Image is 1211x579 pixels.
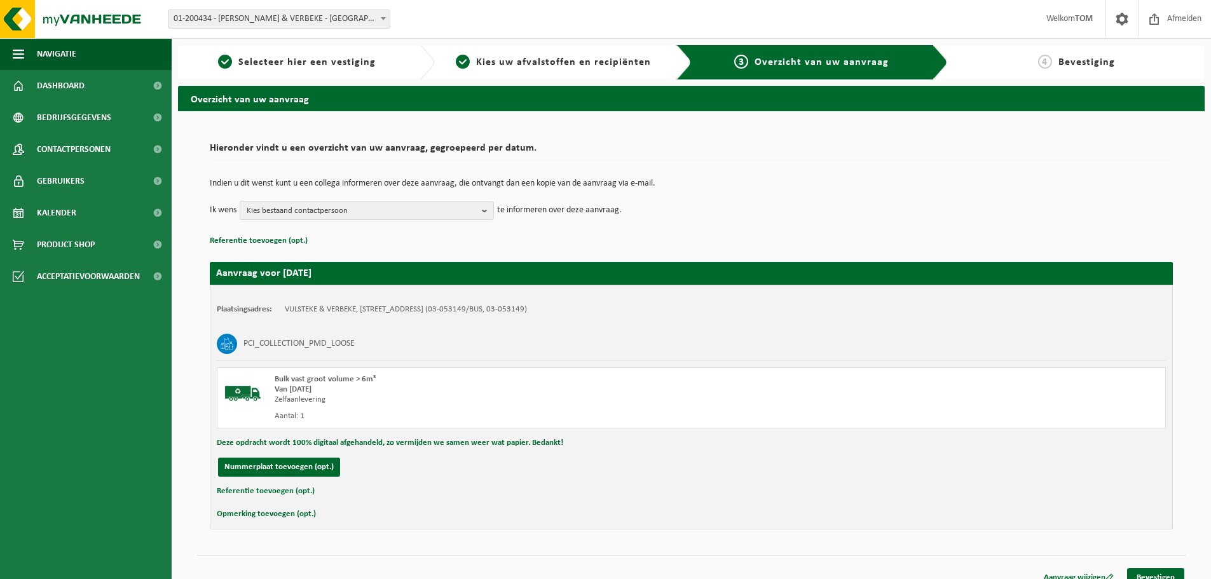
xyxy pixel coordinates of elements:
[216,268,311,278] strong: Aanvraag voor [DATE]
[210,201,236,220] p: Ik wens
[218,55,232,69] span: 1
[217,483,315,500] button: Referentie toevoegen (opt.)
[178,86,1205,111] h2: Overzicht van uw aanvraag
[210,179,1173,188] p: Indien u dit wenst kunt u een collega informeren over deze aanvraag, die ontvangt dan een kopie v...
[217,435,563,451] button: Deze opdracht wordt 100% digitaal afgehandeld, zo vermijden we samen weer wat papier. Bedankt!
[243,334,355,354] h3: PCI_COLLECTION_PMD_LOOSE
[441,55,666,70] a: 2Kies uw afvalstoffen en recipiënten
[497,201,622,220] p: te informeren over deze aanvraag.
[238,57,376,67] span: Selecteer hier een vestiging
[210,233,308,249] button: Referentie toevoegen (opt.)
[218,458,340,477] button: Nummerplaat toevoegen (opt.)
[210,143,1173,160] h2: Hieronder vindt u een overzicht van uw aanvraag, gegroepeerd per datum.
[275,395,742,405] div: Zelfaanlevering
[37,261,140,292] span: Acceptatievoorwaarden
[37,229,95,261] span: Product Shop
[37,133,111,165] span: Contactpersonen
[37,197,76,229] span: Kalender
[275,375,376,383] span: Bulk vast groot volume > 6m³
[37,102,111,133] span: Bedrijfsgegevens
[275,411,742,421] div: Aantal: 1
[224,374,262,412] img: BL-SO-LV.png
[1038,55,1052,69] span: 4
[1075,14,1093,24] strong: TOM
[37,38,76,70] span: Navigatie
[37,165,85,197] span: Gebruikers
[285,304,527,315] td: VULSTEKE & VERBEKE, [STREET_ADDRESS] (03-053149/BUS, 03-053149)
[275,385,311,393] strong: Van [DATE]
[184,55,409,70] a: 1Selecteer hier een vestiging
[734,55,748,69] span: 3
[476,57,651,67] span: Kies uw afvalstoffen en recipiënten
[247,201,477,221] span: Kies bestaand contactpersoon
[217,506,316,522] button: Opmerking toevoegen (opt.)
[217,305,272,313] strong: Plaatsingsadres:
[168,10,390,29] span: 01-200434 - VULSTEKE & VERBEKE - POPERINGE
[240,201,494,220] button: Kies bestaand contactpersoon
[168,10,390,28] span: 01-200434 - VULSTEKE & VERBEKE - POPERINGE
[755,57,889,67] span: Overzicht van uw aanvraag
[1058,57,1115,67] span: Bevestiging
[37,70,85,102] span: Dashboard
[456,55,470,69] span: 2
